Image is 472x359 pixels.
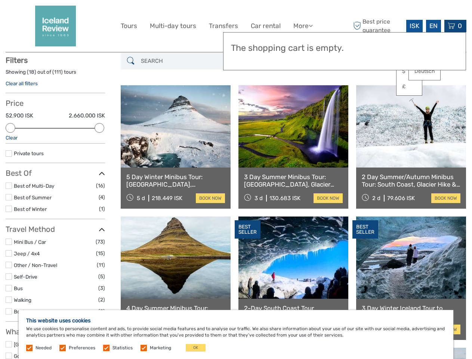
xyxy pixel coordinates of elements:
a: Boat [14,309,25,314]
span: (3) [98,284,105,292]
span: (5) [98,272,105,281]
div: We use cookies to personalise content and ads, to provide social media features and to analyse ou... [19,310,453,359]
a: Jeep / 4x4 [14,251,40,257]
input: SEARCH [138,55,227,68]
div: Showing ( ) out of ( ) tours [6,68,105,80]
a: 3 Day Winter Iceland Tour to [GEOGRAPHIC_DATA], [GEOGRAPHIC_DATA], [GEOGRAPHIC_DATA] and [GEOGRAP... [362,304,460,320]
a: Walking [14,297,31,303]
div: 218.449 ISK [152,195,182,202]
a: Best of Summer [14,194,52,200]
a: Deutsch [409,65,440,78]
span: (73) [96,237,105,246]
a: 5 Day Winter Minibus Tour: [GEOGRAPHIC_DATA], [GEOGRAPHIC_DATA], [GEOGRAPHIC_DATA], South Coast &... [126,173,225,188]
a: Other / Non-Travel [14,262,57,268]
a: Best of Multi-Day [14,183,54,189]
span: 0 [457,22,463,30]
a: Clear all filters [6,80,38,86]
span: 5 d [137,195,145,202]
a: Transfers [209,21,238,31]
button: OK [186,344,206,352]
h3: Travel Method [6,225,105,234]
a: Private tours [14,150,44,156]
a: More [293,21,313,31]
span: (2) [98,295,105,304]
h5: This website uses cookies [26,317,446,324]
a: book now [196,193,225,203]
div: EN [426,20,441,32]
strong: Filters [6,56,28,65]
a: Multi-day tours [150,21,196,31]
div: 130.683 ISK [269,195,300,202]
a: 2 Day Summer/Autumn Minibus Tour: South Coast, Glacier Hike & Jokulsarlon [362,173,460,188]
div: Clear [6,134,105,141]
h3: Price [6,99,105,108]
a: 3 Day Summer Minibus Tour: [GEOGRAPHIC_DATA], Glacier Hike and [GEOGRAPHIC_DATA] [244,173,343,188]
a: book now [314,193,343,203]
div: BEST SELLER [235,220,260,239]
img: 2352-2242c590-57d0-4cbf-9375-f685811e12ac_logo_big.png [35,6,76,46]
label: Statistics [112,345,133,351]
a: $ [397,65,422,78]
label: 2.660.000 ISK [69,112,105,120]
span: ISK [410,22,419,30]
a: £ [397,80,422,93]
h3: What do you want to see? [6,327,105,336]
span: 2 d [372,195,380,202]
span: Best price guarantee [351,18,404,34]
a: Car rental [251,21,281,31]
label: Preferences [69,345,95,351]
div: BEST SELLER [352,220,378,239]
label: 52.900 ISK [6,112,33,120]
span: (15) [96,249,105,258]
span: (1) [99,205,105,213]
a: 2-Day South Coast Tour w/HOTEL | [GEOGRAPHIC_DATA], [GEOGRAPHIC_DATA], [GEOGRAPHIC_DATA] & Waterf... [244,304,343,320]
a: [GEOGRAPHIC_DATA] [14,341,65,347]
span: 3 d [254,195,263,202]
span: (11) [97,261,105,269]
div: 79.606 ISK [387,195,415,202]
label: 18 [29,68,34,76]
a: 4 Day Summer Minibus Tour: [GEOGRAPHIC_DATA], [GEOGRAPHIC_DATA], [GEOGRAPHIC_DATA] and [GEOGRAPHI... [126,304,225,320]
span: (4) [99,193,105,202]
a: Best of Winter [14,206,47,212]
a: Golden Circle [14,353,44,359]
a: Bus [14,285,23,291]
a: Self-Drive [14,274,37,280]
label: Marketing [150,345,171,351]
label: Needed [36,345,52,351]
h3: Best Of [6,169,105,178]
a: Tours [121,21,137,31]
a: Mini Bus / Car [14,239,46,245]
span: (2) [98,307,105,316]
span: (16) [96,181,105,190]
h3: The shopping cart is empty. [231,43,458,53]
a: book now [431,193,460,203]
label: 111 [54,68,61,76]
